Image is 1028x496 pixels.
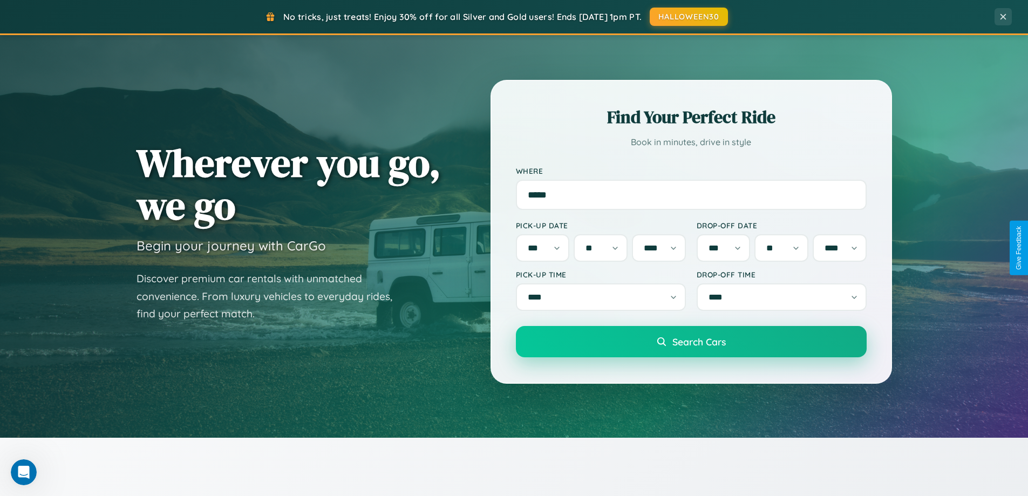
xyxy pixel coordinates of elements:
label: Drop-off Time [697,270,867,279]
h2: Find Your Perfect Ride [516,105,867,129]
p: Discover premium car rentals with unmatched convenience. From luxury vehicles to everyday rides, ... [137,270,406,323]
div: Give Feedback [1015,226,1023,270]
h3: Begin your journey with CarGo [137,237,326,254]
button: HALLOWEEN30 [650,8,728,26]
label: Pick-up Time [516,270,686,279]
label: Pick-up Date [516,221,686,230]
h1: Wherever you go, we go [137,141,441,227]
span: No tricks, just treats! Enjoy 30% off for all Silver and Gold users! Ends [DATE] 1pm PT. [283,11,642,22]
label: Drop-off Date [697,221,867,230]
span: Search Cars [672,336,726,348]
p: Book in minutes, drive in style [516,134,867,150]
iframe: Intercom live chat [11,459,37,485]
label: Where [516,166,867,175]
button: Search Cars [516,326,867,357]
